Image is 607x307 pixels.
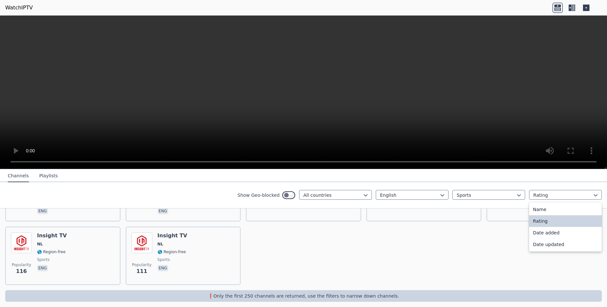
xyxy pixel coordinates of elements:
div: Date updated [529,239,602,250]
p: eng [37,265,48,271]
div: Date added [529,227,602,239]
p: eng [158,265,169,271]
label: Show Geo-blocked [237,192,280,198]
img: Insight TV [11,232,32,253]
div: Name [529,204,602,215]
span: Popularity [132,262,152,267]
span: sports [37,257,49,262]
span: 111 [136,267,147,275]
button: Playlists [39,170,58,182]
span: NL [37,242,43,247]
div: Rating [529,215,602,227]
button: Channels [8,170,29,182]
p: eng [37,208,48,214]
p: eng [158,208,169,214]
span: Popularity [12,262,31,267]
a: WatchIPTV [5,4,33,12]
span: NL [158,242,163,247]
span: 🌎 Region-free [158,249,186,254]
span: 116 [16,267,27,275]
span: 🌎 Region-free [37,249,66,254]
p: ❗️Only the first 250 channels are returned, use the filters to narrow down channels. [8,293,599,299]
span: sports [158,257,170,262]
h6: Insight TV [37,232,67,239]
h6: Insight TV [158,232,187,239]
img: Insight TV [132,232,152,253]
